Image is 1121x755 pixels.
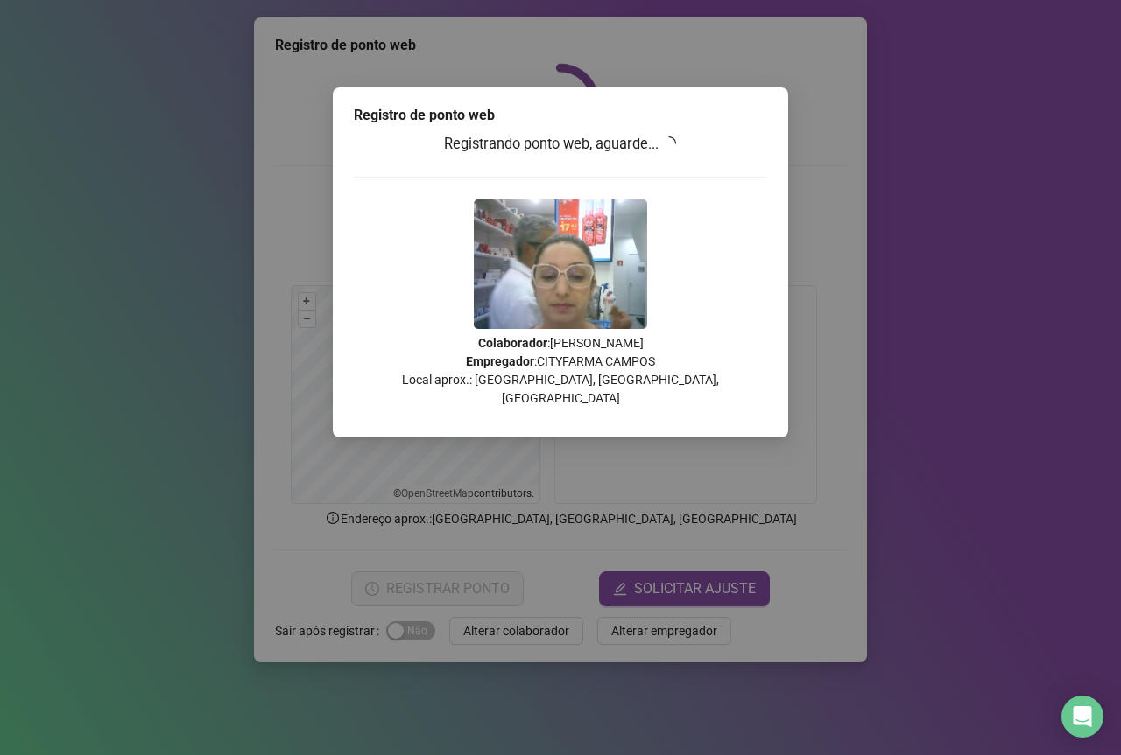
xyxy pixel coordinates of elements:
img: Z [474,199,647,329]
strong: Empregador [466,354,534,368]
h3: Registrando ponto web, aguarde... [354,133,767,156]
div: Open Intercom Messenger [1061,696,1103,738]
span: loading [662,136,676,150]
p: : [PERSON_NAME] : CITYFARMA CAMPOS Local aprox.: [GEOGRAPHIC_DATA], [GEOGRAPHIC_DATA], [GEOGRAPHI... [354,334,767,408]
div: Registro de ponto web [354,105,767,126]
strong: Colaborador [478,336,547,350]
